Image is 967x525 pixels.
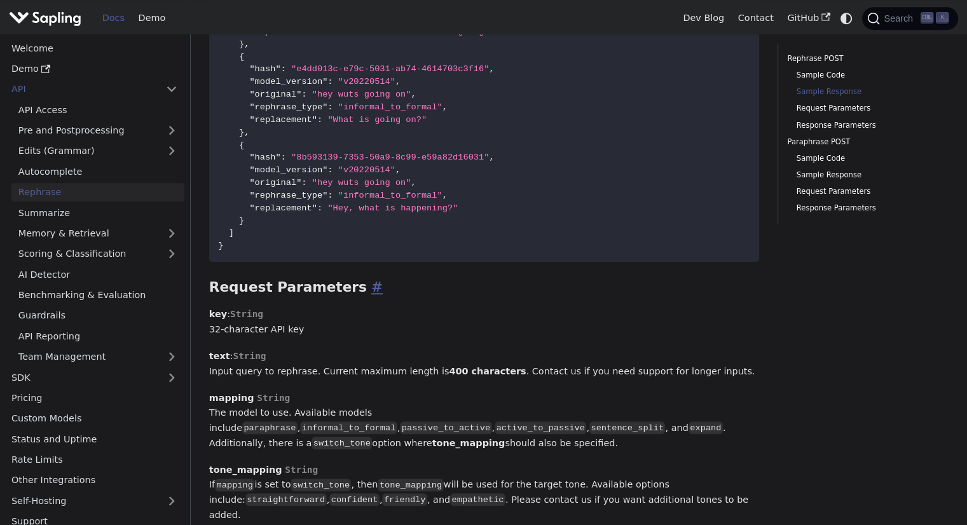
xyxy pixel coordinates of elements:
[249,90,301,99] span: "original"
[230,309,263,319] span: String
[327,27,510,36] span: "I am unaware of what is going on."
[209,463,759,523] p: If is set to , then will be used for the target tone. Available options include: , , , and . Plea...
[329,493,380,506] code: confident
[450,493,505,506] code: empathetic
[378,479,443,491] code: tone_mapping
[239,216,244,226] span: }
[132,8,172,28] a: Demo
[797,69,940,81] a: Sample Code
[11,286,184,304] a: Benchmarking & Evaluation
[239,52,244,62] span: {
[11,183,184,201] a: Rephrase
[880,13,921,24] span: Search
[338,165,395,175] span: "v20220514"
[239,140,244,150] span: {
[11,224,184,243] a: Memory & Retrieval
[11,142,184,160] a: Edits (Grammar)
[244,128,249,137] span: ,
[797,153,940,165] a: Sample Code
[731,8,781,28] a: Contact
[301,90,306,99] span: :
[797,186,940,198] a: Request Parameters
[244,39,249,49] span: ,
[797,202,940,214] a: Response Parameters
[249,191,327,200] span: "rephrase_type"
[257,393,290,403] span: String
[233,351,266,361] span: String
[249,178,301,187] span: "original"
[312,178,411,187] span: "hey wuts going on"
[689,421,723,434] code: expand
[285,465,318,475] span: String
[367,279,383,295] a: Direct link to Request Parameters
[9,9,81,27] img: Sapling.ai
[411,178,416,187] span: ,
[312,437,372,449] code: switch_tone
[395,77,401,86] span: ,
[787,53,944,65] a: Rephrase POST
[9,9,86,27] a: Sapling.ai
[936,12,949,24] kbd: K
[249,27,317,36] span: "replacement"
[95,8,132,28] a: Docs
[291,153,489,162] span: "8b593139-7353-50a9-8c99-e59a82d16031"
[432,438,505,448] strong: tone_mapping
[11,203,184,222] a: Summarize
[400,421,491,434] code: passive_to_active
[395,165,401,175] span: ,
[797,169,940,181] a: Sample Response
[249,153,280,162] span: "hash"
[449,366,526,376] strong: 400 characters
[327,77,333,86] span: :
[797,86,940,98] a: Sample Response
[249,165,327,175] span: "model_version"
[11,265,184,283] a: AI Detector
[495,421,586,434] code: active_to_passive
[4,80,159,99] a: API
[382,493,427,506] code: friendly
[4,430,184,448] a: Status and Uptime
[242,421,298,434] code: paraphrase
[209,349,759,379] p: : Input query to rephrase. Current maximum length is . Contact us if you need support for longer ...
[11,100,184,119] a: API Access
[249,77,327,86] span: "model_version"
[11,162,184,181] a: Autocomplete
[209,351,230,361] strong: text
[209,393,254,403] strong: mapping
[239,39,244,49] span: }
[209,309,227,319] strong: key
[4,389,184,407] a: Pricing
[411,90,416,99] span: ,
[442,102,448,112] span: ,
[4,491,184,510] a: Self-Hosting
[281,153,286,162] span: :
[159,80,184,99] button: Collapse sidebar category 'API'
[312,90,411,99] span: "hey wuts going on"
[209,465,282,475] strong: tone_mapping
[442,191,448,200] span: ,
[281,64,286,74] span: :
[317,115,322,125] span: :
[209,391,759,451] p: The model to use. Available models include , , , , , and . Additionally, there is a option where ...
[11,306,184,325] a: Guardrails
[11,348,184,366] a: Team Management
[11,245,184,263] a: Scoring & Classification
[249,203,317,213] span: "replacement"
[780,8,837,28] a: GitHub
[489,64,494,74] span: ,
[797,119,940,132] a: Response Parameters
[797,102,940,114] a: Request Parameters
[229,228,234,238] span: ]
[338,77,395,86] span: "v20220514"
[327,203,458,213] span: "Hey, what is happening?"
[249,115,317,125] span: "replacement"
[249,102,327,112] span: "rephrase_type"
[338,102,442,112] span: "informal_to_formal"
[239,128,244,137] span: }
[4,39,184,57] a: Welcome
[4,471,184,489] a: Other Integrations
[837,9,856,27] button: Switch between dark and light mode (currently system mode)
[291,64,489,74] span: "e4dd013c-e79c-5031-ab74-4614703c3f16"
[338,191,442,200] span: "informal_to_formal"
[4,451,184,469] a: Rate Limits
